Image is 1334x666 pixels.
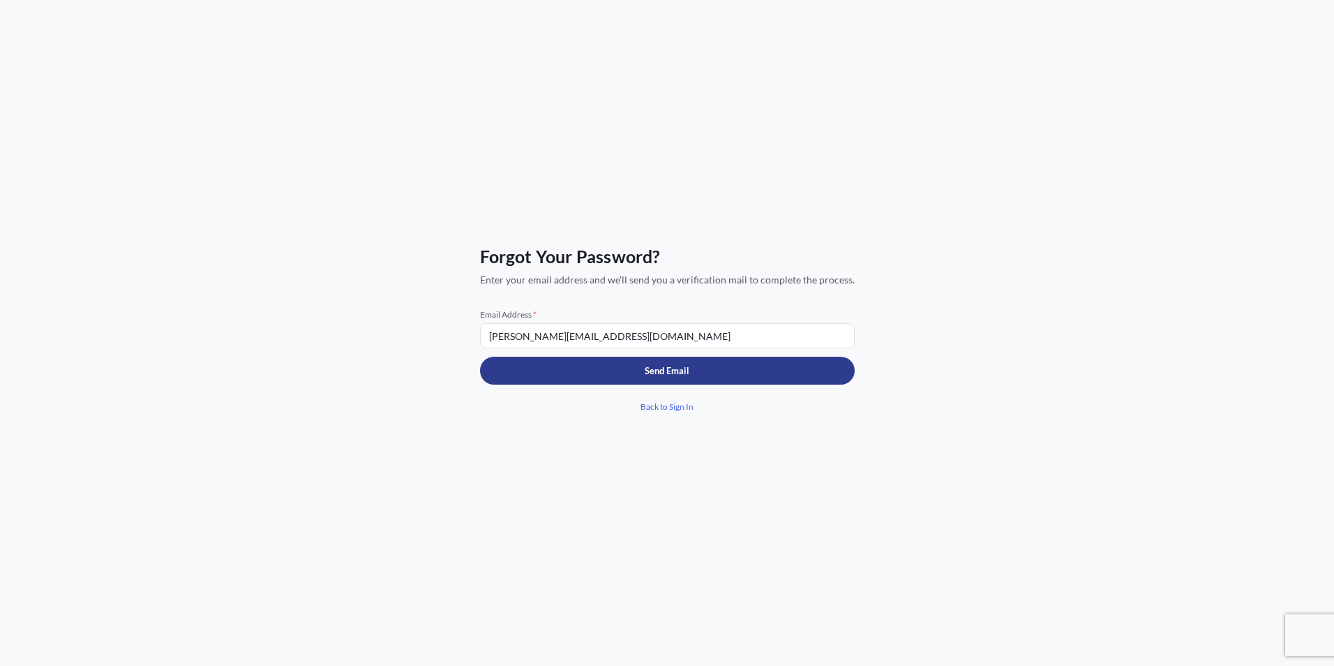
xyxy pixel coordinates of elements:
span: Back to Sign In [640,400,694,414]
span: Enter your email address and we'll send you a verification mail to complete the process. [480,273,855,287]
input: example@gmail.com [480,323,855,348]
a: Back to Sign In [480,393,855,421]
span: Forgot Your Password? [480,245,855,267]
p: Send Email [645,364,689,378]
button: Send Email [480,357,855,385]
span: Email Address [480,309,855,320]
